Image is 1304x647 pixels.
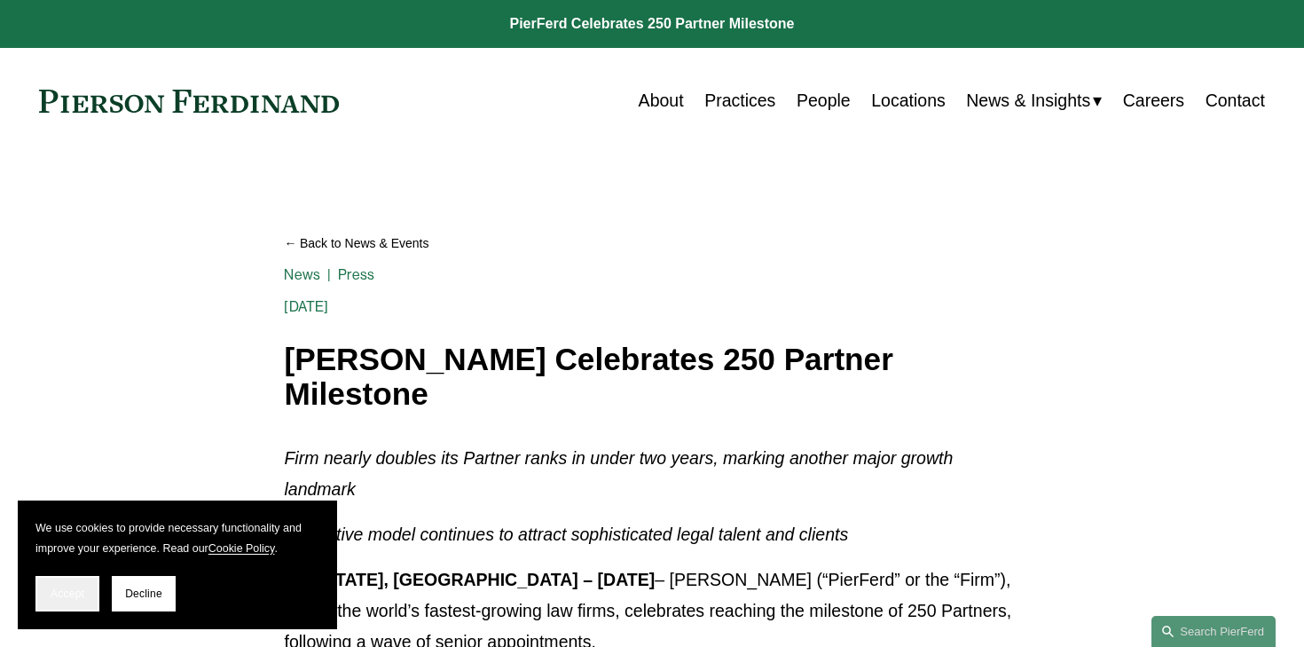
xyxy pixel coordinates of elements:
a: People [797,83,851,118]
p: We use cookies to provide necessary functionality and improve your experience. Read our . [35,518,319,558]
a: Locations [871,83,946,118]
section: Cookie banner [18,501,337,629]
a: Cookie Policy [208,542,275,555]
a: Search this site [1151,616,1276,647]
span: News & Insights [966,85,1090,116]
a: Press [338,266,374,283]
span: Decline [125,588,162,600]
a: Contact [1206,83,1265,118]
a: News [284,266,320,283]
a: About [639,83,684,118]
h1: [PERSON_NAME] Celebrates 250 Partner Milestone [284,343,1019,411]
a: Practices [704,83,775,118]
a: folder dropdown [966,83,1102,118]
span: Accept [51,588,84,600]
a: Back to News & Events [284,228,1019,259]
em: Innovative model continues to attract sophisticated legal talent and clients [284,525,848,544]
strong: [US_STATE], [GEOGRAPHIC_DATA] – [DATE] [284,570,655,589]
a: Careers [1123,83,1184,118]
button: Decline [112,576,176,611]
button: Accept [35,576,99,611]
em: Firm nearly doubles its Partner ranks in under two years, marking another major growth landmark [284,448,957,499]
span: [DATE] [284,298,328,315]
